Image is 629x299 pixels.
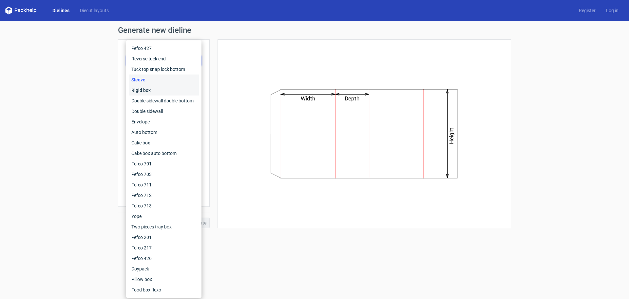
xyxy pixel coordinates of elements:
div: Envelope [129,117,199,127]
div: Fefco 217 [129,243,199,253]
div: Cake box [129,138,199,148]
div: Fefco 703 [129,169,199,180]
a: Diecut layouts [75,7,114,14]
a: Dielines [47,7,75,14]
div: Doypack [129,264,199,274]
div: Two pieces tray box [129,222,199,232]
div: Auto bottom [129,127,199,138]
div: Double sidewall double bottom [129,96,199,106]
div: Rigid box [129,85,199,96]
text: Width [301,95,315,102]
div: Pillow box [129,274,199,285]
a: Log in [601,7,624,14]
text: Depth [345,95,360,102]
div: Fefco 427 [129,43,199,53]
div: Fefco 426 [129,253,199,264]
div: Reverse tuck end [129,53,199,64]
a: Register [574,7,601,14]
div: Fefco 713 [129,201,199,211]
div: Fefco 201 [129,232,199,243]
div: Fefco 712 [129,190,199,201]
div: Food box flexo [129,285,199,295]
div: Tuck top snap lock bottom [129,64,199,75]
div: Sleeve [129,75,199,85]
div: Yope [129,211,199,222]
text: Height [448,128,455,144]
div: Double sidewall [129,106,199,117]
div: Fefco 701 [129,159,199,169]
h1: Generate new dieline [118,26,511,34]
div: Cake box auto bottom [129,148,199,159]
div: Fefco 711 [129,180,199,190]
